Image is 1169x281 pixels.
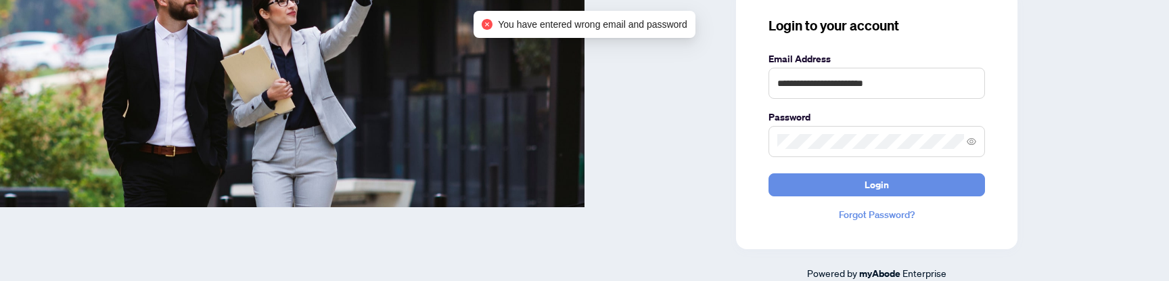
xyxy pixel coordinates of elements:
[967,137,976,146] span: eye
[769,173,985,196] button: Login
[482,19,492,30] span: close-circle
[498,17,687,32] span: You have entered wrong email and password
[769,110,985,125] label: Password
[902,267,946,279] span: Enterprise
[859,266,900,281] a: myAbode
[807,267,857,279] span: Powered by
[769,207,985,222] a: Forgot Password?
[769,51,985,66] label: Email Address
[865,174,889,196] span: Login
[769,16,985,35] h3: Login to your account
